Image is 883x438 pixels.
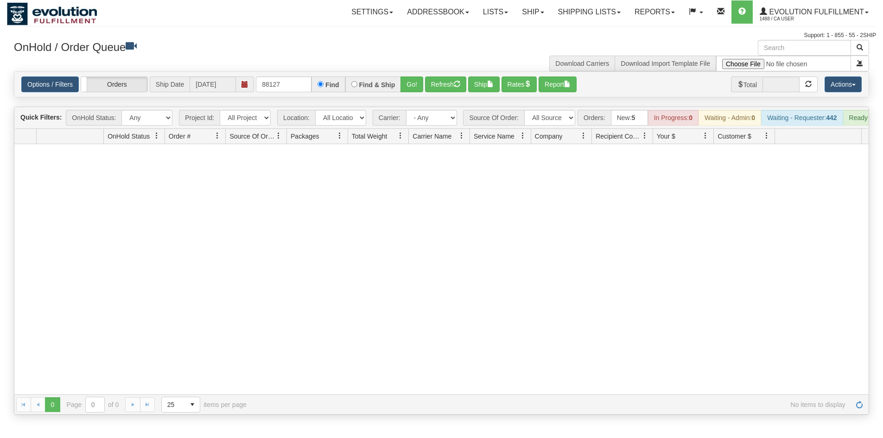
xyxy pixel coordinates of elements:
[767,8,864,16] span: Evolution Fulfillment
[578,110,611,126] span: Orders:
[210,128,225,144] a: Order # filter column settings
[66,110,121,126] span: OnHold Status:
[621,60,710,67] a: Download Import Template File
[20,113,62,122] label: Quick Filters:
[150,76,190,92] span: Ship Date
[628,0,682,24] a: Reports
[535,132,563,141] span: Company
[463,110,524,126] span: Source Of Order:
[852,397,867,412] a: Refresh
[596,132,641,141] span: Recipient Country
[229,132,275,141] span: Source Of Order
[758,40,851,56] input: Search
[539,76,577,92] button: Report
[7,2,97,25] img: logo1488.jpg
[400,0,476,24] a: Addressbook
[716,56,851,71] input: Import
[657,132,675,141] span: Your $
[14,107,869,129] div: grid toolbar
[167,400,179,409] span: 25
[291,132,319,141] span: Packages
[825,76,862,92] button: Actions
[826,114,837,121] strong: 442
[632,114,635,121] strong: 5
[718,132,751,141] span: Customer $
[325,82,339,88] label: Find
[699,110,761,126] div: Waiting - Admin:
[454,128,470,144] a: Carrier Name filter column settings
[413,132,451,141] span: Carrier Name
[555,60,609,67] a: Download Carriers
[169,132,191,141] span: Order #
[515,0,551,24] a: Ship
[373,110,406,126] span: Carrier:
[751,114,755,121] strong: 0
[425,76,466,92] button: Refresh
[332,128,348,144] a: Packages filter column settings
[45,397,60,412] span: Page 0
[108,132,150,141] span: OnHold Status
[14,40,435,53] h3: OnHold / Order Queue
[185,397,200,412] span: select
[352,132,388,141] span: Total Weight
[400,76,423,92] button: Go!
[7,32,876,39] div: Support: 1 - 855 - 55 - 2SHIP
[759,128,775,144] a: Customer $ filter column settings
[648,110,699,126] div: In Progress:
[21,76,79,92] a: Options / Filters
[760,14,829,24] span: 1488 / CA User
[851,40,869,56] button: Search
[761,110,843,126] div: Waiting - Requester:
[179,110,220,126] span: Project Id:
[689,114,692,121] strong: 0
[551,0,628,24] a: Shipping lists
[611,110,648,126] div: New:
[81,77,147,92] label: Orders
[260,401,845,408] span: No items to display
[161,397,247,413] span: items per page
[277,110,315,126] span: Location:
[576,128,591,144] a: Company filter column settings
[476,0,515,24] a: Lists
[344,0,400,24] a: Settings
[862,171,882,266] iframe: chat widget
[698,128,713,144] a: Your $ filter column settings
[515,128,531,144] a: Service Name filter column settings
[256,76,311,92] input: Order #
[67,397,119,413] span: Page of 0
[468,76,500,92] button: Ship
[753,0,876,24] a: Evolution Fulfillment 1488 / CA User
[161,397,200,413] span: Page sizes drop down
[731,76,763,92] span: Total
[149,128,165,144] a: OnHold Status filter column settings
[359,82,395,88] label: Find & Ship
[637,128,653,144] a: Recipient Country filter column settings
[502,76,537,92] button: Rates
[474,132,515,141] span: Service Name
[393,128,408,144] a: Total Weight filter column settings
[271,128,286,144] a: Source Of Order filter column settings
